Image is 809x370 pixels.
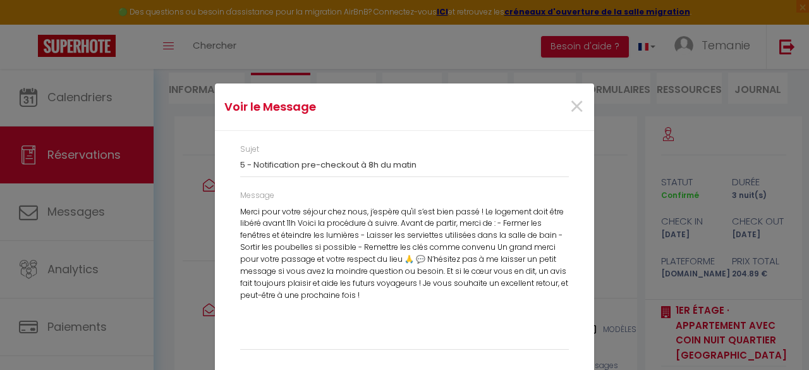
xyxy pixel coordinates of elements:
[240,206,569,343] div: Merci pour votre séjour chez nous, j’espère qu'il s’est bien passé ! Le logement doit être libéré...
[10,5,48,43] button: Ouvrir le widget de chat LiveChat
[569,88,585,126] span: ×
[240,160,569,170] h3: 5 - Notification pre-checkout à 8h du matin
[569,94,585,121] button: Close
[755,313,800,361] iframe: Chat
[240,144,259,156] label: Sujet
[224,98,459,116] h4: Voir le Message
[240,190,274,202] label: Message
